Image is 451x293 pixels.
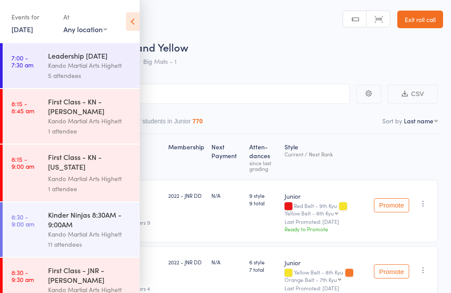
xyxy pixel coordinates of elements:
button: Promote [374,264,409,278]
div: Any location [63,24,107,34]
time: 8:30 - 9:30 am [11,269,34,283]
div: N/A [211,192,242,199]
div: Kando Martial Arts Highett [48,174,132,184]
div: First Class - KN - [US_STATE][PERSON_NAME] [48,152,132,174]
div: 1 attendee [48,184,132,194]
div: 2022 - JNR DD [168,192,204,199]
div: 5 attendees [48,70,132,81]
button: Other students in Junior770 [125,113,203,134]
div: Ready to Promote [285,225,367,233]
div: 11 attendees [48,239,132,249]
small: Last Promoted: [DATE] [285,285,367,291]
div: Style [281,138,370,176]
div: Yellow Belt - 8th Kyu [285,210,334,216]
div: Junior [285,192,367,200]
span: 9 style [249,192,278,199]
div: N/A [211,258,242,266]
div: Last name [404,116,433,125]
div: Kando Martial Arts Highett [48,116,132,126]
button: CSV [388,85,438,104]
a: 7:00 -7:30 amLeadership [DATE]Kando Martial Arts Highett5 attendees [3,43,140,88]
div: Kando Martial Arts Highett [48,60,132,70]
div: since last grading [249,160,278,171]
div: 770 [192,118,203,125]
div: Atten­dances [246,138,281,176]
div: Kando Martial Arts Highett [48,229,132,239]
span: 6 style [249,258,278,266]
time: 8:15 - 9:00 am [11,156,34,170]
div: Events for [11,10,55,24]
a: 8:15 -9:00 amFirst Class - KN - [US_STATE][PERSON_NAME]Kando Martial Arts Highett1 attendee [3,145,140,201]
div: Red Belt - 9th Kyu [285,203,367,216]
small: Last Promoted: [DATE] [285,219,367,225]
button: Promote [374,198,409,212]
time: 8:30 - 9:00 am [11,213,34,227]
a: [DATE] [11,24,33,34]
input: Search by name [13,84,350,104]
div: Membership [165,138,208,176]
div: 1 attendee [48,126,132,136]
a: Exit roll call [397,11,443,28]
div: Kinder Ninjas 8:30AM - 9:00AM [48,210,132,229]
div: Current / Next Rank [285,151,367,157]
div: Yellow Belt - 8th Kyu [285,269,367,282]
div: Next Payment [208,138,246,176]
div: 2022 - JNR DD [168,258,204,266]
span: 7 total [249,266,278,273]
time: 7:00 - 7:30 am [11,54,33,68]
div: First Class - JNR - [PERSON_NAME] [48,265,132,285]
span: 9 total [249,199,278,207]
div: Orange Belt - 7th Kyu [285,277,337,282]
a: 8:30 -9:00 amKinder Ninjas 8:30AM - 9:00AMKando Martial Arts Highett11 attendees [3,202,140,257]
div: First Class - KN - [PERSON_NAME] [48,96,132,116]
div: Junior [285,258,367,267]
div: At [63,10,107,24]
a: 8:15 -8:45 amFirst Class - KN - [PERSON_NAME]Kando Martial Arts Highett1 attendee [3,89,140,144]
label: Sort by [382,116,402,125]
span: Big Mats - 1 [143,57,177,66]
time: 8:15 - 8:45 am [11,100,34,114]
div: Leadership [DATE] [48,51,132,60]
